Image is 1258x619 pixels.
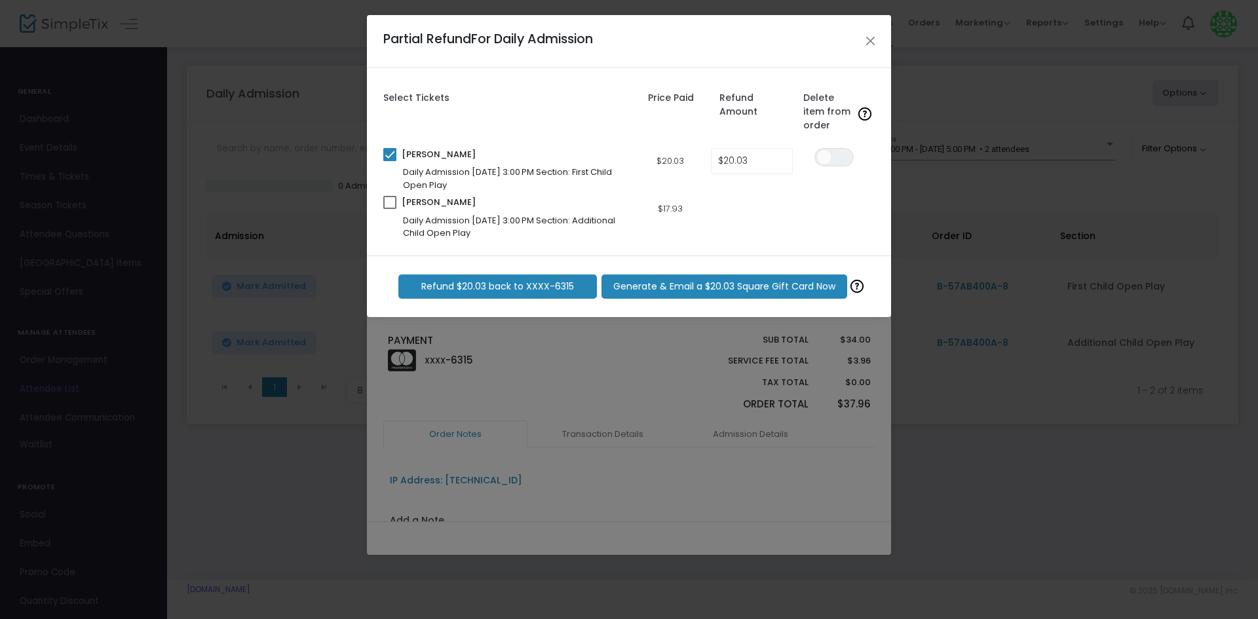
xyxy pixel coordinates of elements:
span: [PERSON_NAME] [402,196,525,209]
span: For Daily Admission [471,30,593,48]
label: Price Paid [648,91,694,132]
img: question-mark [858,107,871,121]
div: $17.93 [658,202,683,216]
div: $20.03 [657,155,684,168]
label: Refund Amount [719,91,791,132]
span: Daily Admission [DATE] 3:00 PM Section: Additional Child Open Play [403,214,615,240]
button: Close [862,33,879,50]
m-button: Refund $20.03 back to XXXX-6315 [398,274,597,299]
label: Delete item from order [803,91,855,132]
label: Select Tickets [383,91,449,105]
span: [PERSON_NAME] [402,148,525,161]
span: Generate & Email a $20.03 Square Gift Card Now [613,280,835,293]
img: question-mark [850,280,864,293]
span: Daily Admission [DATE] 3:00 PM Section: First Child Open Play [403,166,612,191]
h4: Partial Refund [383,31,593,47]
